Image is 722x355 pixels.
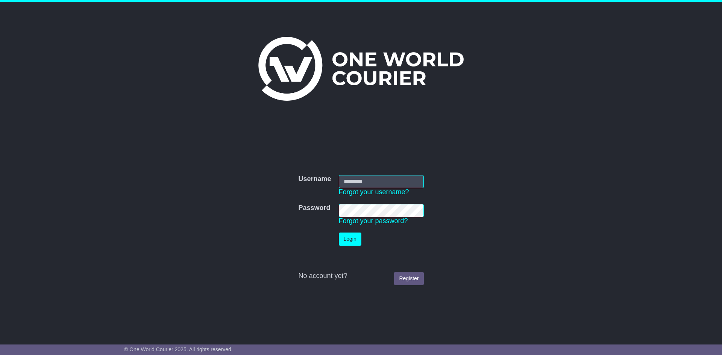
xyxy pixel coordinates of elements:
a: Forgot your password? [339,217,408,225]
a: Register [394,272,423,285]
div: No account yet? [298,272,423,280]
span: © One World Courier 2025. All rights reserved. [124,346,233,352]
a: Forgot your username? [339,188,409,196]
label: Username [298,175,331,183]
button: Login [339,233,361,246]
label: Password [298,204,330,212]
img: One World [258,37,464,101]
